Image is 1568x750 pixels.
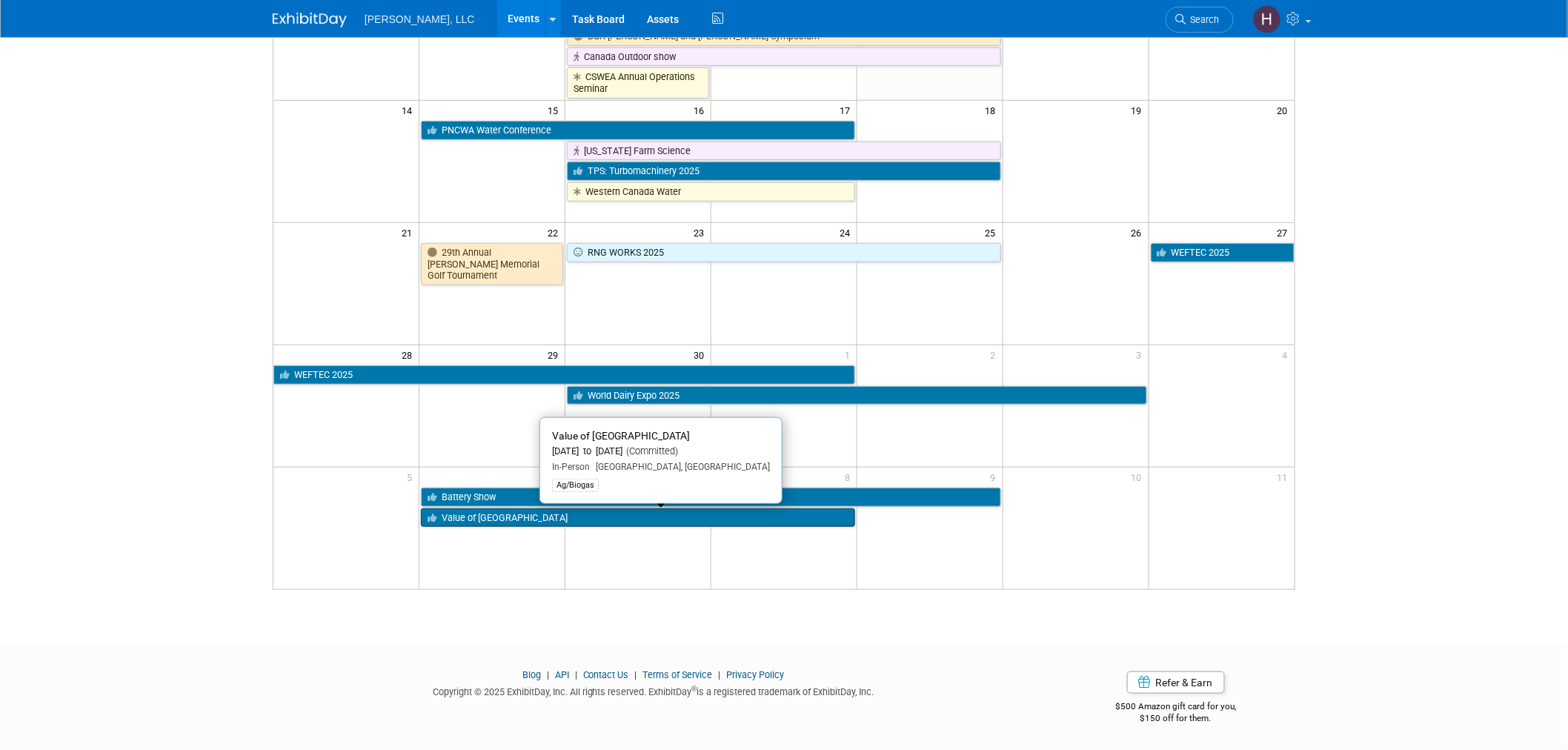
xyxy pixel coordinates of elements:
[1186,14,1220,25] span: Search
[1276,101,1295,119] span: 20
[552,462,590,472] span: In-Person
[838,101,857,119] span: 17
[843,345,857,364] span: 1
[984,223,1003,242] span: 25
[273,682,1034,699] div: Copyright © 2025 ExhibitDay, Inc. All rights reserved. ExhibitDay is a registered trademark of Ex...
[715,669,725,680] span: |
[421,508,855,528] a: Value of [GEOGRAPHIC_DATA]
[590,462,770,472] span: [GEOGRAPHIC_DATA], [GEOGRAPHIC_DATA]
[567,47,1001,67] a: Canada Outdoor show
[365,13,475,25] span: [PERSON_NAME], LLC
[421,488,1000,507] a: Battery Show
[1135,345,1149,364] span: 3
[400,345,419,364] span: 28
[984,101,1003,119] span: 18
[273,13,347,27] img: ExhibitDay
[989,468,1003,486] span: 9
[421,121,855,140] a: PNCWA Water Conference
[1057,712,1296,725] div: $150 off for them.
[522,669,541,680] a: Blog
[727,669,785,680] a: Privacy Policy
[567,67,709,98] a: CSWEA Annual Operations Seminar
[567,142,1001,161] a: [US_STATE] Farm Science
[1253,5,1281,33] img: Hannah Mulholland
[692,101,711,119] span: 16
[567,386,1146,405] a: World Dairy Expo 2025
[692,345,711,364] span: 30
[546,345,565,364] span: 29
[552,445,770,458] div: [DATE] to [DATE]
[1281,345,1295,364] span: 4
[555,669,569,680] a: API
[643,669,713,680] a: Terms of Service
[546,101,565,119] span: 15
[1130,223,1149,242] span: 26
[692,685,697,693] sup: ®
[546,223,565,242] span: 22
[1151,243,1295,262] a: WEFTEC 2025
[571,669,581,680] span: |
[1130,468,1149,486] span: 10
[405,468,419,486] span: 5
[1057,691,1296,725] div: $500 Amazon gift card for you,
[692,223,711,242] span: 23
[622,445,678,457] span: (Committed)
[1127,671,1225,694] a: Refer & Earn
[567,162,1001,181] a: TPS: Turbomachinery 2025
[843,468,857,486] span: 8
[583,669,629,680] a: Contact Us
[400,223,419,242] span: 21
[400,101,419,119] span: 14
[631,669,641,680] span: |
[1130,101,1149,119] span: 19
[543,669,553,680] span: |
[838,223,857,242] span: 24
[1276,223,1295,242] span: 27
[567,182,855,202] a: Western Canada Water
[273,365,855,385] a: WEFTEC 2025
[552,479,599,492] div: Ag/Biogas
[1166,7,1234,33] a: Search
[567,243,1001,262] a: RNG WORKS 2025
[1276,468,1295,486] span: 11
[552,430,690,442] span: Value of [GEOGRAPHIC_DATA]
[421,243,563,285] a: 29th Annual [PERSON_NAME] Memorial Golf Tournament
[989,345,1003,364] span: 2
